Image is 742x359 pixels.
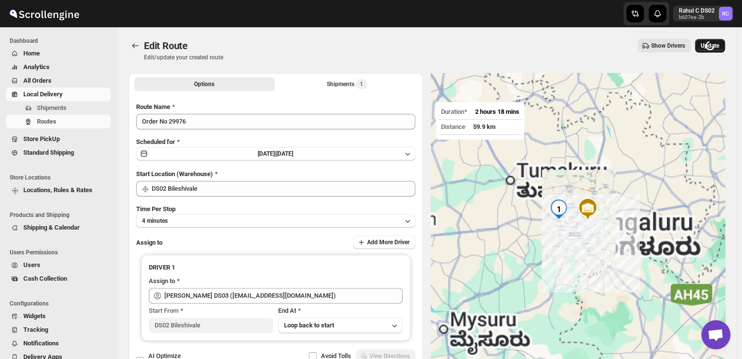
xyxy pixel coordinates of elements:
[194,80,214,88] span: Options
[136,103,170,110] span: Route Name
[6,337,111,350] button: Notifications
[23,261,40,269] span: Users
[276,150,293,157] span: [DATE]
[128,39,142,53] button: Routes
[23,224,80,231] span: Shipping & Calendar
[149,263,403,272] h3: DRIVER 1
[651,42,685,50] span: Show Drivers
[23,77,52,84] span: All Orders
[6,323,111,337] button: Tracking
[327,79,367,89] div: Shipments
[360,80,363,88] span: 1
[679,7,715,15] p: Rahul C DS02
[136,214,415,228] button: 4 minutes
[136,239,162,246] span: Assign to
[10,249,112,256] span: Users Permissions
[37,118,56,125] span: Routes
[367,238,409,246] span: Add More Driver
[284,322,334,329] span: Loop back to start
[6,258,111,272] button: Users
[549,199,568,219] div: 1
[144,40,188,52] span: Edit Route
[23,326,48,333] span: Tracking
[23,63,50,71] span: Analytics
[673,6,733,21] button: User menu
[6,101,111,115] button: Shipments
[6,221,111,234] button: Shipping & Calendar
[164,288,403,304] input: Search assignee
[136,205,176,213] span: Time Per Stop
[10,211,112,219] span: Products and Shipping
[6,115,111,128] button: Routes
[6,47,111,60] button: Home
[134,77,275,91] button: All Route Options
[144,54,223,61] p: Edit/update your created route
[6,309,111,323] button: Widgets
[6,74,111,88] button: All Orders
[278,306,403,316] div: End At
[37,104,67,111] span: Shipments
[6,183,111,197] button: Locations, Rules & Rates
[136,170,213,178] span: Start Location (Warehouse)
[6,60,111,74] button: Analytics
[441,123,465,130] span: Distance
[142,217,168,225] span: 4 minutes
[10,174,112,181] span: Store Locations
[23,149,74,156] span: Standard Shipping
[23,340,59,347] span: Notifications
[23,186,92,194] span: Locations, Rules & Rates
[23,50,40,57] span: Home
[149,307,178,314] span: Start From
[278,318,403,333] button: Loop back to start
[136,147,415,161] button: [DATE]|[DATE]
[637,39,691,53] button: Show Drivers
[8,1,81,26] img: ScrollEngine
[23,135,60,143] span: Store PickUp
[258,150,276,157] span: [DATE] |
[23,312,46,320] span: Widgets
[149,276,175,286] div: Assign to
[10,300,112,307] span: Configurations
[679,15,715,20] p: b607ea-2b
[277,77,417,91] button: Selected Shipments
[353,235,415,249] button: Add More Driver
[6,272,111,286] button: Cash Collection
[475,108,519,115] span: 2 hours 18 mins
[722,11,729,17] text: RC
[23,275,67,282] span: Cash Collection
[136,138,175,145] span: Scheduled for
[473,123,495,130] span: 59.9 km
[10,37,112,45] span: Dashboard
[23,90,63,98] span: Local Delivery
[701,320,730,349] div: Open chat
[152,181,415,197] input: Search location
[719,7,732,20] span: Rahul C DS02
[136,114,415,129] input: Eg: Bengaluru Route
[441,108,467,115] span: Duration*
